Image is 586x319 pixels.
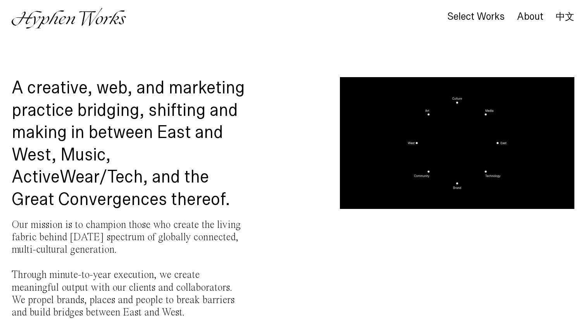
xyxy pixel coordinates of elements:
video: Your browser does not support the video tag. [340,77,574,209]
a: About [517,13,543,21]
div: Select Works [447,11,505,22]
a: 中文 [556,12,574,21]
h1: A creative, web, and marketing practice bridging, shifting and making in between East and West, M... [12,77,246,211]
img: Hyphen Works [12,8,126,29]
a: Select Works [447,13,505,21]
div: About [517,11,543,22]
